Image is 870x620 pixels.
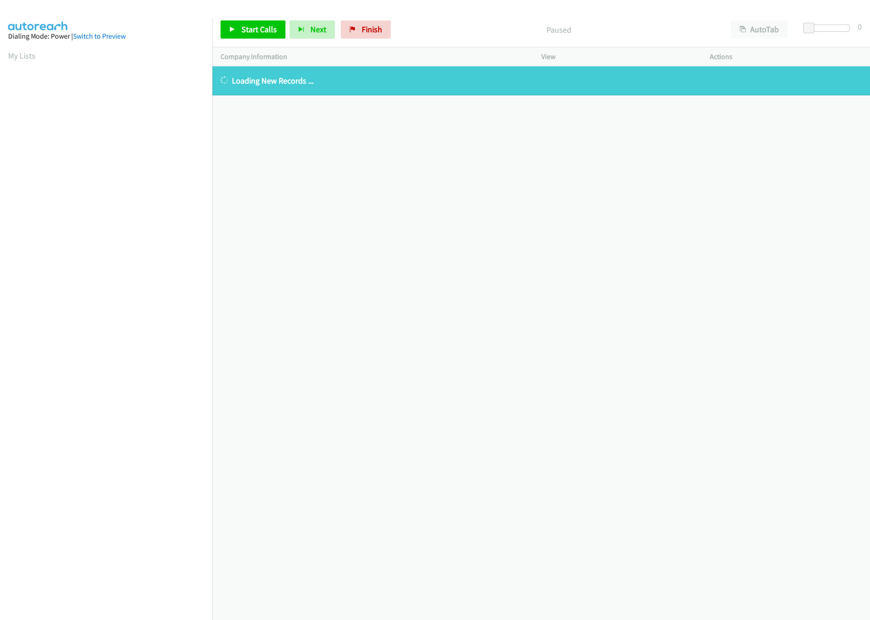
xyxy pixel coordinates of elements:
[8,31,204,42] div: Dialing Mode: Power |
[290,20,335,39] button: Next
[710,51,862,62] p: Actions
[541,51,693,62] p: View
[241,24,277,35] span: Start Calls
[808,25,850,32] div: Delay between calls (in seconds)
[73,32,126,40] a: Switch to Preview
[221,51,525,62] p: Company Information
[8,50,35,61] a: My Lists
[221,74,862,87] p: Loading New Records ...
[341,20,391,39] a: Finish
[221,20,285,39] a: Start Calls
[8,70,212,501] iframe: Dialpad
[310,24,326,35] span: Next
[858,20,862,33] div: 0
[731,20,787,39] button: AutoTab
[362,24,382,35] span: Finish
[403,24,715,36] p: Paused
